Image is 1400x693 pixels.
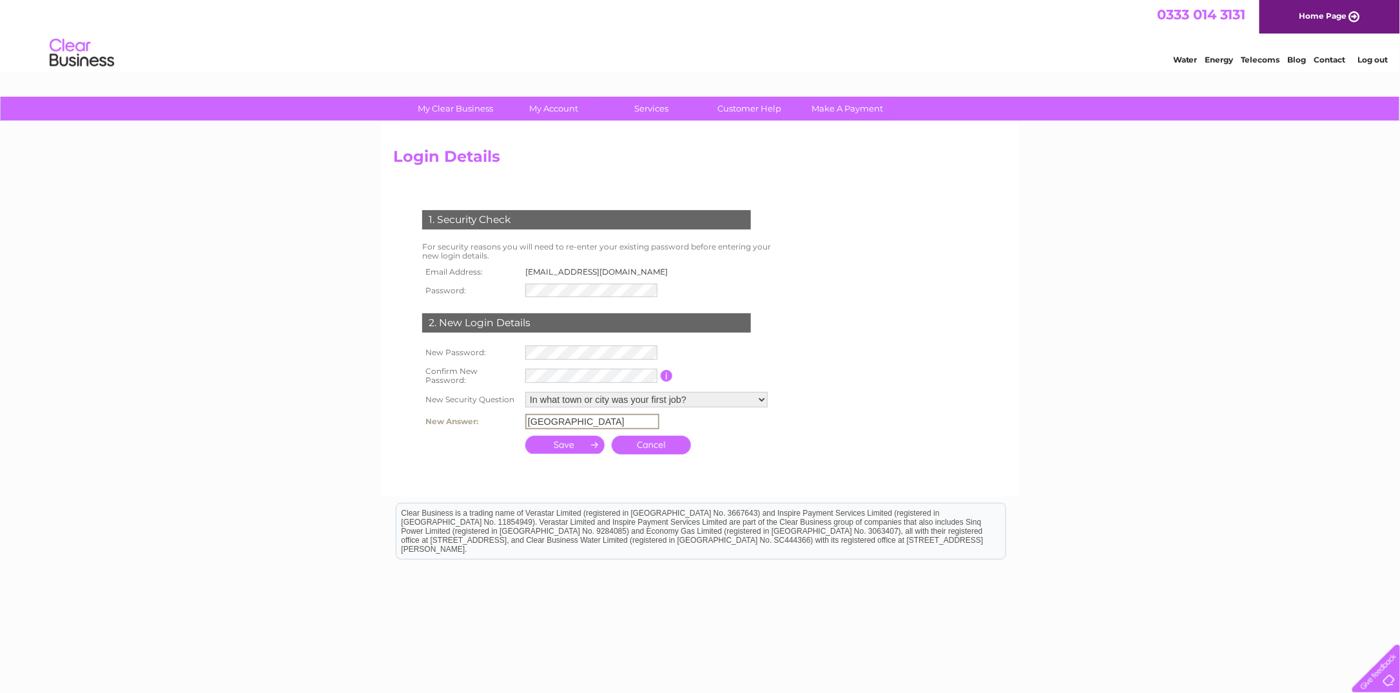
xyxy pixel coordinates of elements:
[1205,55,1234,64] a: Energy
[1288,55,1307,64] a: Blog
[422,210,751,229] div: 1. Security Check
[661,370,673,382] input: Information
[419,342,522,363] th: New Password:
[419,363,522,389] th: Confirm New Password:
[1357,55,1388,64] a: Log out
[795,97,901,121] a: Make A Payment
[419,239,785,264] td: For security reasons you will need to re-enter your existing password before entering your new lo...
[393,148,1007,172] h2: Login Details
[419,264,522,280] th: Email Address:
[419,389,522,411] th: New Security Question
[419,280,522,301] th: Password:
[403,97,509,121] a: My Clear Business
[522,264,679,280] td: [EMAIL_ADDRESS][DOMAIN_NAME]
[1157,6,1246,23] a: 0333 014 3131
[1173,55,1198,64] a: Water
[49,34,115,73] img: logo.png
[501,97,607,121] a: My Account
[422,313,751,333] div: 2. New Login Details
[599,97,705,121] a: Services
[612,436,691,454] a: Cancel
[525,436,605,454] input: Submit
[697,97,803,121] a: Customer Help
[1314,55,1346,64] a: Contact
[419,411,522,433] th: New Answer:
[396,7,1006,63] div: Clear Business is a trading name of Verastar Limited (registered in [GEOGRAPHIC_DATA] No. 3667643...
[1241,55,1280,64] a: Telecoms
